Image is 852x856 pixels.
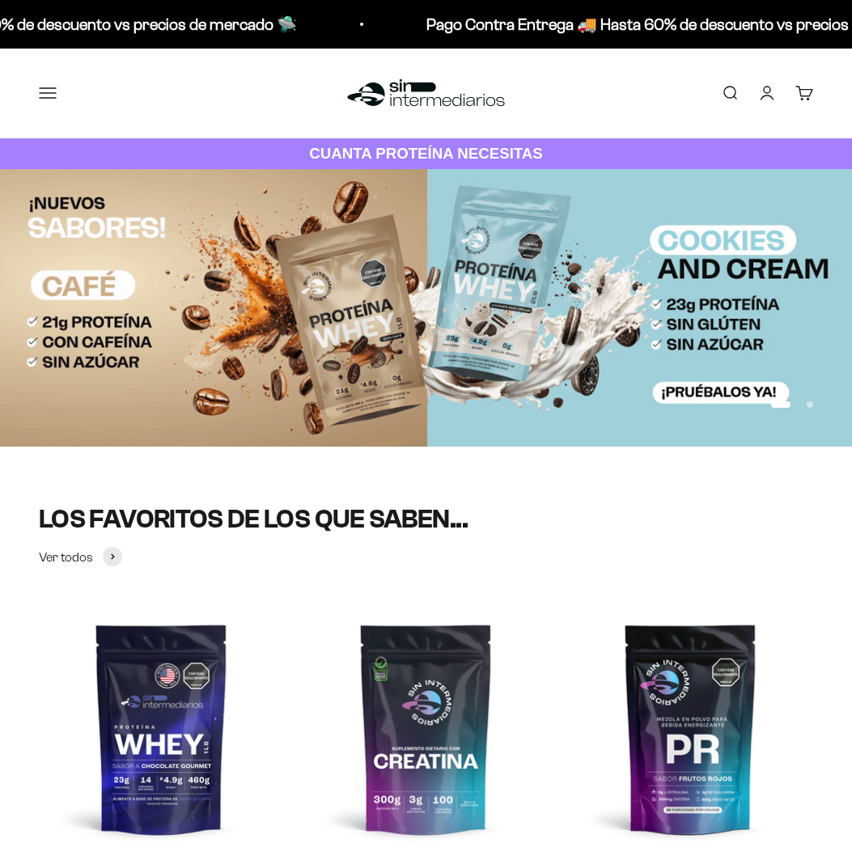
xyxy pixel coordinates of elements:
[309,145,543,162] strong: CUANTA PROTEÍNA NECESITAS
[39,547,122,568] a: Ver todos
[39,505,468,533] split-lines: LOS FAVORITOS DE LOS QUE SABEN...
[39,547,93,568] span: Ver todos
